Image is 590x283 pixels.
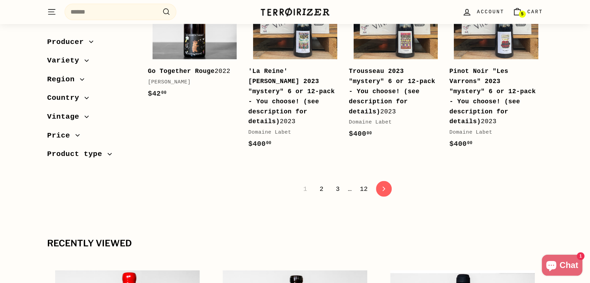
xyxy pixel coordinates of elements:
sup: 00 [266,141,271,146]
div: Domaine Labet [349,118,435,127]
div: [PERSON_NAME] [148,78,234,87]
a: Cart [508,2,547,22]
span: Account [477,8,504,16]
div: Recently viewed [47,239,543,248]
span: Country [47,92,84,104]
a: 2 [315,183,327,195]
span: Producer [47,36,89,48]
sup: 00 [467,141,472,146]
div: Domaine Labet [248,128,335,137]
b: Go Together Rouge [148,68,214,75]
span: Vintage [47,111,84,122]
span: $42 [148,90,167,98]
span: Product type [47,148,108,160]
span: Variety [47,55,84,67]
span: $400 [349,130,372,138]
span: $400 [449,140,472,148]
b: Trousseau 2023 "mystery" 6 or 12-pack - You choose! (see description for details) [349,68,435,115]
span: Cart [527,8,543,16]
a: Account [458,2,508,22]
button: Region [47,72,137,90]
inbox-online-store-chat: Shopify online store chat [540,255,584,277]
div: 2023 [449,66,536,127]
sup: 00 [367,131,372,136]
b: 'La Reine' [PERSON_NAME] 2023 "mystery" 6 or 12-pack - You choose! (see description for details) [248,68,335,125]
span: Price [47,129,75,141]
span: 5 [521,12,523,17]
span: $400 [248,140,271,148]
a: 12 [356,183,372,195]
span: … [348,186,352,192]
button: Product type [47,147,137,165]
div: Domaine Labet [449,128,536,137]
button: Price [47,128,137,147]
b: Pinot Noir "Les Varrons" 2023 "mystery" 6 or 12-pack - You choose! (see description for details) [449,68,536,125]
div: 2022 [148,66,234,76]
span: Region [47,73,80,85]
button: Variety [47,53,137,72]
button: Producer [47,34,137,53]
button: Vintage [47,109,137,128]
sup: 00 [161,90,167,95]
button: Country [47,90,137,109]
span: 1 [299,183,311,195]
div: 2023 [248,66,335,127]
div: 2023 [349,66,435,117]
a: 3 [332,183,344,195]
